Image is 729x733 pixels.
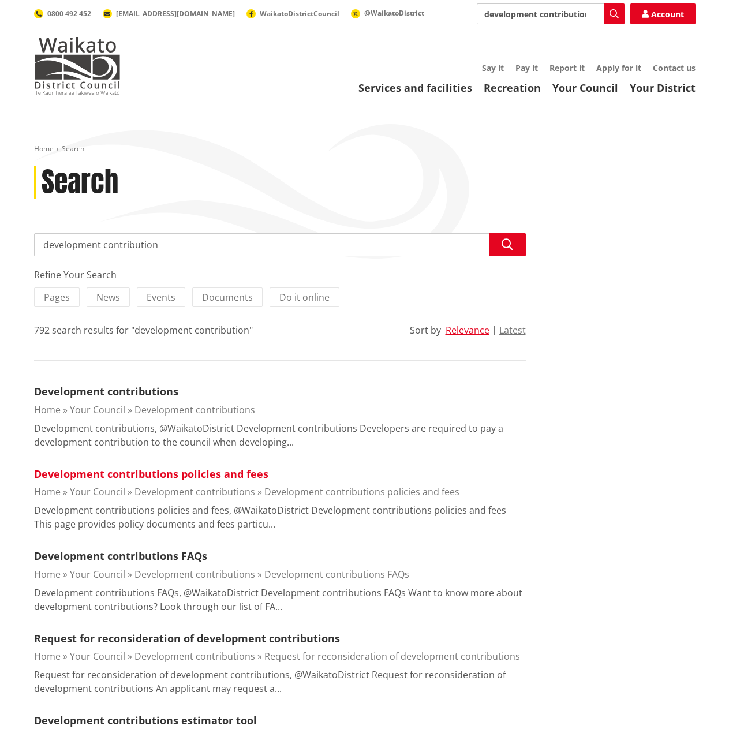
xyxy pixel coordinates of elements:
[279,291,330,304] span: Do it online
[70,568,125,581] a: Your Council
[264,568,409,581] a: Development contributions FAQs
[596,62,641,73] a: Apply for it
[34,144,54,154] a: Home
[34,713,257,727] a: Development contributions estimator tool
[34,503,526,531] p: Development contributions policies and fees, @WaikatoDistrict Development contributions policies ...
[34,568,61,581] a: Home
[34,421,526,449] p: Development contributions, @WaikatoDistrict Development contributions Developers are required to ...
[34,9,91,18] a: 0800 492 452
[134,485,255,498] a: Development contributions
[103,9,235,18] a: [EMAIL_ADDRESS][DOMAIN_NAME]
[34,549,207,563] a: Development contributions FAQs
[34,467,268,481] a: Development contributions policies and fees
[70,485,125,498] a: Your Council
[70,650,125,663] a: Your Council
[499,325,526,335] button: Latest
[484,81,541,95] a: Recreation
[246,9,339,18] a: WaikatoDistrictCouncil
[62,144,84,154] span: Search
[264,485,459,498] a: Development contributions policies and fees
[477,3,625,24] input: Search input
[134,650,255,663] a: Development contributions
[653,62,696,73] a: Contact us
[34,650,61,663] a: Home
[34,144,696,154] nav: breadcrumb
[358,81,472,95] a: Services and facilities
[630,81,696,95] a: Your District
[134,568,255,581] a: Development contributions
[630,3,696,24] a: Account
[134,403,255,416] a: Development contributions
[552,81,618,95] a: Your Council
[70,403,125,416] a: Your Council
[264,650,520,663] a: Request for reconsideration of development contributions
[482,62,504,73] a: Say it
[34,384,178,398] a: Development contributions
[34,268,526,282] div: Refine Your Search
[260,9,339,18] span: WaikatoDistrictCouncil
[34,631,340,645] a: Request for reconsideration of development contributions
[34,233,526,256] input: Search input
[34,37,121,95] img: Waikato District Council - Te Kaunihera aa Takiwaa o Waikato
[34,668,526,695] p: Request for reconsideration of development contributions, @WaikatoDistrict Request for reconsider...
[116,9,235,18] span: [EMAIL_ADDRESS][DOMAIN_NAME]
[44,291,70,304] span: Pages
[34,403,61,416] a: Home
[34,586,526,614] p: Development contributions FAQs, @WaikatoDistrict Development contributions FAQs Want to know more...
[34,485,61,498] a: Home
[351,8,424,18] a: @WaikatoDistrict
[96,291,120,304] span: News
[147,291,175,304] span: Events
[34,323,253,337] div: 792 search results for "development contribution"
[549,62,585,73] a: Report it
[446,325,489,335] button: Relevance
[42,166,118,199] h1: Search
[47,9,91,18] span: 0800 492 452
[410,323,441,337] div: Sort by
[676,685,717,726] iframe: Messenger Launcher
[515,62,538,73] a: Pay it
[202,291,253,304] span: Documents
[364,8,424,18] span: @WaikatoDistrict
